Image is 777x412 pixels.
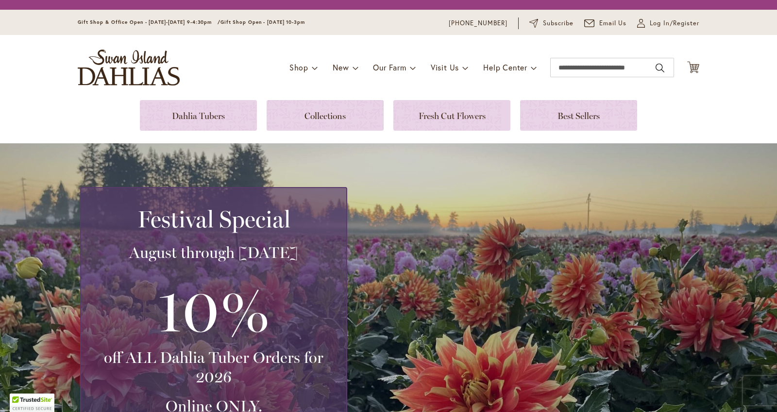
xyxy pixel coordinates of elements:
[656,60,664,76] button: Search
[584,18,627,28] a: Email Us
[543,18,574,28] span: Subscribe
[637,18,699,28] a: Log In/Register
[373,62,406,72] span: Our Farm
[289,62,308,72] span: Shop
[93,206,335,233] h2: Festival Special
[93,272,335,348] h3: 10%
[449,18,507,28] a: [PHONE_NUMBER]
[599,18,627,28] span: Email Us
[333,62,349,72] span: New
[483,62,527,72] span: Help Center
[650,18,699,28] span: Log In/Register
[93,348,335,387] h3: off ALL Dahlia Tuber Orders for 2026
[529,18,574,28] a: Subscribe
[78,50,180,86] a: store logo
[78,19,220,25] span: Gift Shop & Office Open - [DATE]-[DATE] 9-4:30pm /
[220,19,305,25] span: Gift Shop Open - [DATE] 10-3pm
[431,62,459,72] span: Visit Us
[93,243,335,262] h3: August through [DATE]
